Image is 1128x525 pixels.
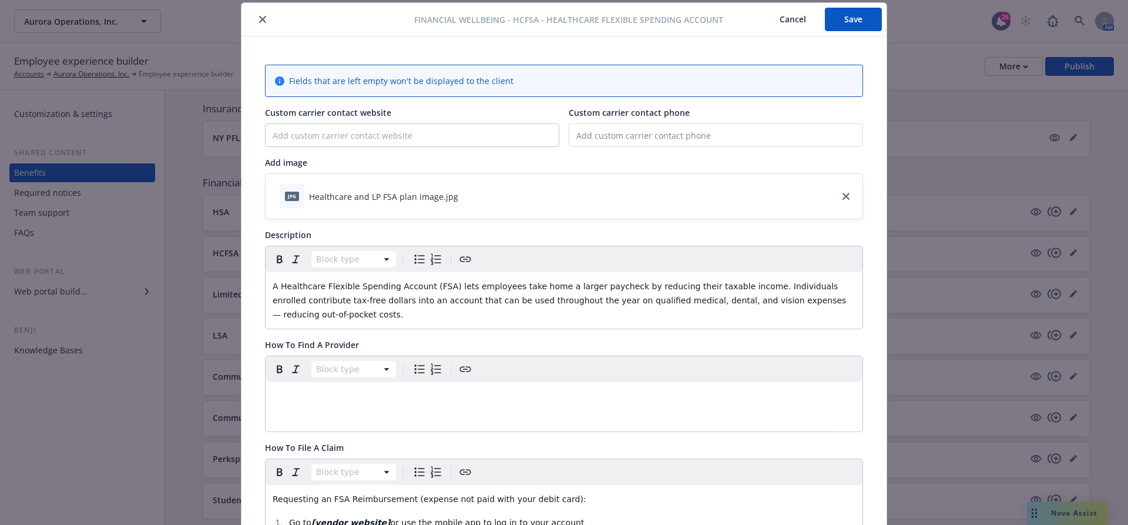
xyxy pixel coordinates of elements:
span: jpg [285,192,299,200]
button: Create link [457,464,474,480]
button: Bold [271,361,288,377]
div: editable markdown [266,272,862,329]
div: toggle group [411,464,444,480]
button: Create link [457,251,474,267]
button: download file [463,190,472,203]
button: Block type [311,464,396,480]
button: Italic [288,361,304,377]
button: Cancel [761,8,825,31]
div: editable markdown [266,382,862,410]
div: Healthcare and LP FSA plan image.jpg [309,190,458,203]
span: Fields that are left empty won't be displayed to the client [289,75,513,87]
span: Custom carrier contact phone [569,107,690,118]
span: Description [265,229,311,240]
button: close [256,12,270,26]
div: toggle group [411,361,444,377]
button: Numbered list [428,464,444,480]
button: Bold [271,464,288,480]
div: toggle group [411,251,444,267]
span: Add image [265,157,307,168]
button: Bulleted list [411,251,428,267]
button: Italic [288,464,304,480]
button: Save [825,8,882,31]
button: Create link [457,361,474,377]
a: close [839,189,853,203]
button: Bulleted list [411,361,428,377]
span: How To File A Claim [265,442,344,453]
button: Bulleted list [411,464,428,480]
button: Italic [288,251,304,267]
span: A Healthcare Flexible Spending Account (FSA) lets employees take home a larger paycheck by reduci... [273,282,849,319]
button: Block type [311,361,396,377]
button: Bold [271,251,288,267]
span: Financial Wellbeing - HCFSA - Healthcare Flexible Spending Account [414,14,723,26]
button: Block type [311,251,396,267]
button: Numbered list [428,361,444,377]
input: Add custom carrier contact website [266,124,559,146]
span: Requesting an FSA Reimbursement (expense not paid with your debit card): [273,494,586,504]
span: Custom carrier contact website [265,107,391,118]
input: Add custom carrier contact phone [569,123,863,147]
span: How To Find A Provider [265,339,359,350]
button: Numbered list [428,251,444,267]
